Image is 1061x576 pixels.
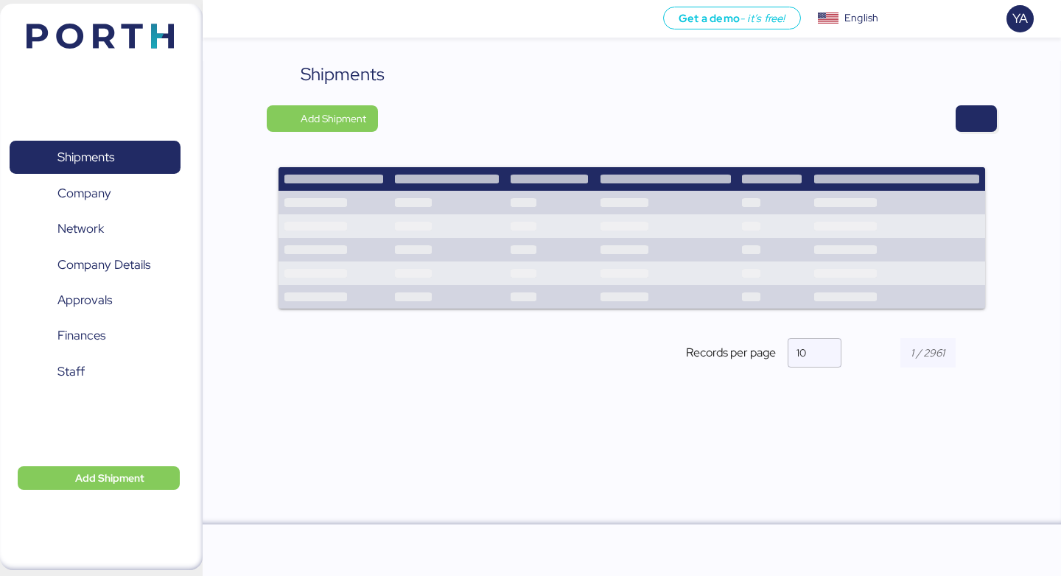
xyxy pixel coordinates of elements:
a: Network [10,212,181,246]
div: Shipments [301,61,385,88]
input: 1 / 2961 [900,338,956,368]
span: Add Shipment [301,110,366,127]
span: YA [1012,9,1028,28]
button: Menu [211,7,237,32]
a: Company [10,176,181,210]
a: Company Details [10,247,181,281]
a: Staff [10,355,181,389]
span: Records per page [686,344,776,362]
div: English [844,10,878,26]
span: 10 [796,346,806,359]
span: Finances [57,325,105,346]
a: Shipments [10,141,181,175]
span: Company Details [57,254,150,275]
span: Approvals [57,289,112,311]
button: Add Shipment [267,105,378,132]
span: Staff [57,361,85,382]
span: Network [57,218,104,239]
button: Add Shipment [18,466,180,490]
span: Company [57,183,111,204]
span: Shipments [57,147,114,168]
span: Add Shipment [75,469,144,487]
a: Finances [10,319,181,353]
a: Approvals [10,284,181,317]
